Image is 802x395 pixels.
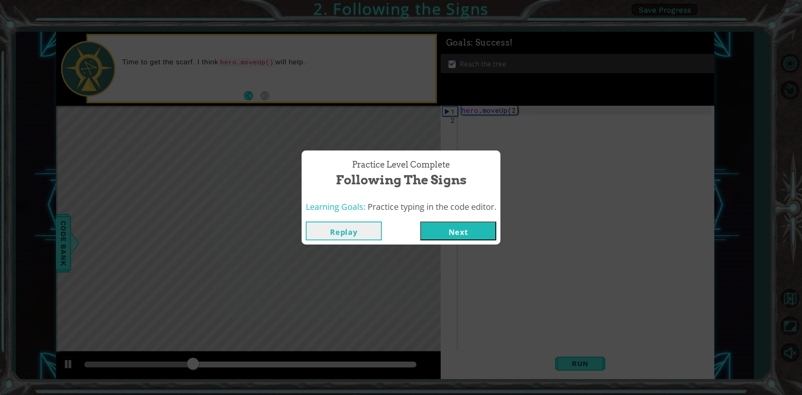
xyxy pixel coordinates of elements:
button: Next [420,222,496,240]
span: Learning Goals: [306,201,365,212]
span: Practice typing in the code editor. [368,201,496,212]
button: Replay [306,222,382,240]
span: Following the Signs [336,171,467,189]
span: Practice Level Complete [352,159,450,171]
